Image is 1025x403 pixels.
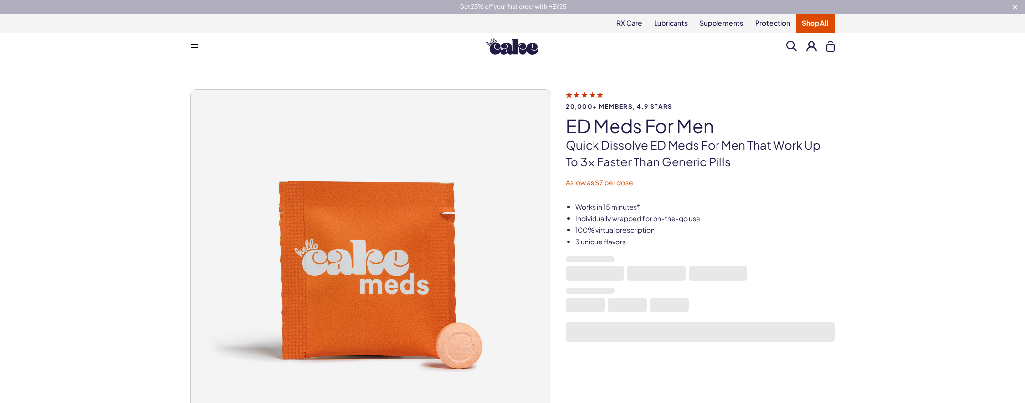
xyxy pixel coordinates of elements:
a: RX Care [611,14,648,33]
li: 100% virtual prescription [575,225,835,235]
li: 3 unique flavors [575,237,835,247]
p: As low as $7 per dose [566,178,835,188]
li: Works in 15 minutes* [575,202,835,212]
img: Hello Cake [486,38,538,55]
a: Supplements [694,14,749,33]
h1: ED Meds for Men [566,116,835,136]
li: Individually wrapped for on-the-go use [575,214,835,223]
a: 20,000+ members, 4.9 stars [566,90,835,110]
p: Quick dissolve ED Meds for men that work up to 3x faster than generic pills [566,137,835,170]
a: Shop All [796,14,835,33]
div: Get 25% off your first order with HEY25 [161,3,864,11]
a: Protection [749,14,796,33]
a: Lubricants [648,14,694,33]
span: 20,000+ members, 4.9 stars [566,103,835,110]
